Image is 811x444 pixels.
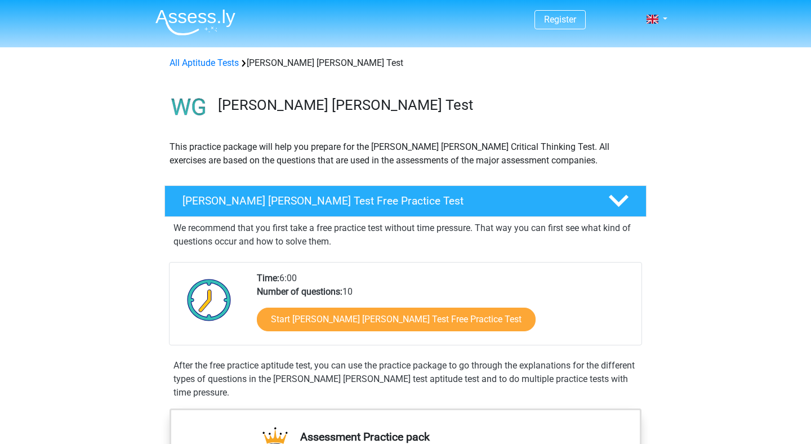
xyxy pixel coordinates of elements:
[181,272,238,328] img: Clock
[248,272,641,345] div: 6:00 10
[170,57,239,68] a: All Aptitude Tests
[165,83,213,131] img: watson glaser test
[169,359,642,399] div: After the free practice aptitude test, you can use the practice package to go through the explana...
[257,273,279,283] b: Time:
[155,9,235,35] img: Assessly
[257,286,342,297] b: Number of questions:
[182,194,590,207] h4: [PERSON_NAME] [PERSON_NAME] Test Free Practice Test
[173,221,638,248] p: We recommend that you first take a free practice test without time pressure. That way you can fir...
[160,185,651,217] a: [PERSON_NAME] [PERSON_NAME] Test Free Practice Test
[170,140,641,167] p: This practice package will help you prepare for the [PERSON_NAME] [PERSON_NAME] Critical Thinking...
[257,308,536,331] a: Start [PERSON_NAME] [PERSON_NAME] Test Free Practice Test
[165,56,646,70] div: [PERSON_NAME] [PERSON_NAME] Test
[218,96,638,114] h3: [PERSON_NAME] [PERSON_NAME] Test
[544,14,576,25] a: Register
